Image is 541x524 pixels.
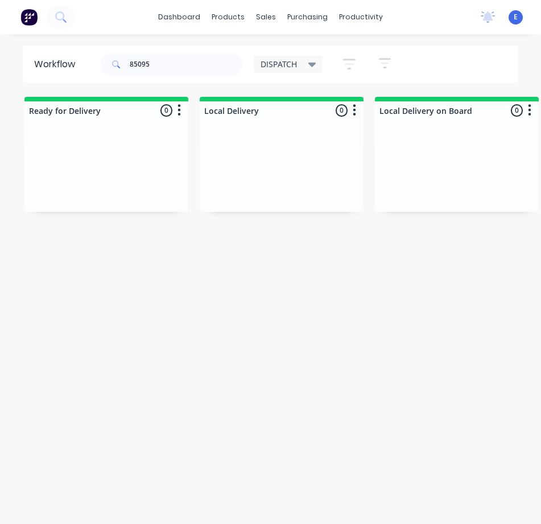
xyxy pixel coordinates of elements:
[261,58,297,70] span: DISPATCH
[152,9,206,26] a: dashboard
[282,9,333,26] div: purchasing
[250,9,282,26] div: sales
[34,58,81,71] div: Workflow
[20,9,38,26] img: Factory
[130,53,242,76] input: Search for orders...
[514,12,518,22] span: E
[206,9,250,26] div: products
[333,9,389,26] div: productivity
